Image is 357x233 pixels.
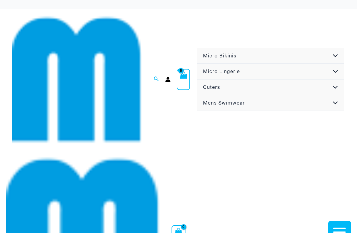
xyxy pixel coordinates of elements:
[203,84,220,90] span: Outers
[203,100,245,106] span: Mens Swimwear
[196,47,345,112] nav: Site Navigation
[197,95,344,111] a: Mens SwimwearMenu ToggleMenu Toggle
[12,15,142,144] img: cropped mm emblem
[177,69,190,90] a: View Shopping Cart, empty
[197,48,344,64] a: Micro BikinisMenu ToggleMenu Toggle
[197,79,344,95] a: OutersMenu ToggleMenu Toggle
[203,53,237,59] span: Micro Bikinis
[203,68,240,74] span: Micro Lingerie
[197,64,344,79] a: Micro LingerieMenu ToggleMenu Toggle
[154,76,159,83] a: Search icon link
[165,77,171,82] a: Account icon link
